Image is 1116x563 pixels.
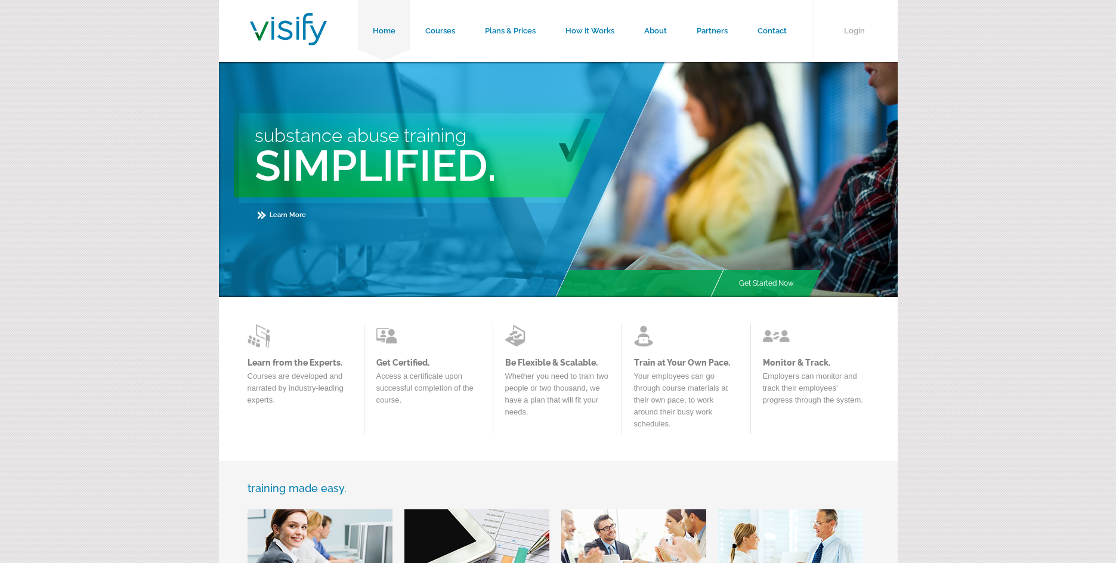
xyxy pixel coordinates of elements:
p: Whether you need to train two people or two thousand, we have a plan that will fit your needs. [505,370,610,424]
h3: Substance Abuse Training [255,125,669,146]
p: Courses are developed and narrated by industry-leading experts. [248,370,352,412]
a: Learn More [258,211,306,219]
a: Be Flexible & Scalable. [505,358,610,367]
a: Get Started Now [724,270,809,297]
a: Train at Your Own Pace. [634,358,738,367]
img: Learn from the Experts [248,324,274,348]
img: Learn from the Experts [634,324,661,348]
img: Learn from the Experts [763,324,790,348]
a: Get Certified. [376,358,481,367]
p: Access a certificate upon successful completion of the course. [376,370,481,412]
h3: training made easy. [248,482,869,494]
img: Learn from the Experts [505,324,532,348]
a: Monitor & Track. [763,358,867,367]
a: Visify Training [250,32,327,49]
img: Learn from the Experts [376,324,403,348]
a: Learn from the Experts. [248,358,352,367]
p: Employers can monitor and track their employees' progress through the system. [763,370,867,412]
img: Visify Training [250,13,327,45]
img: Main Image [554,62,898,297]
h2: Simplified. [255,140,669,191]
p: Your employees can go through course materials at their own pace, to work around their busy work ... [634,370,738,436]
